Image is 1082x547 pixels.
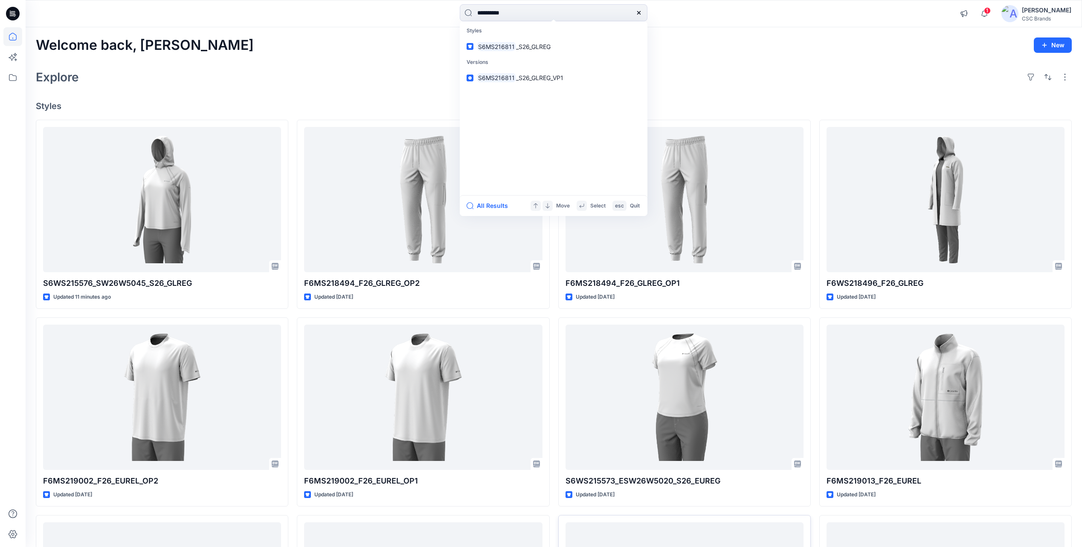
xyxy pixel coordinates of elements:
mark: S6MS216811 [477,42,516,52]
p: Updated [DATE] [314,490,353,499]
p: F6WS218496_F26_GLREG [827,277,1065,289]
div: CSC Brands [1022,15,1071,22]
a: F6MS219002_F26_EUREL_OP1 [304,325,542,470]
h2: Explore [36,70,79,84]
p: Select [590,202,606,210]
p: Move [556,202,570,210]
p: esc [615,202,624,210]
span: _S26_GLREG_VP1 [516,74,563,81]
p: Styles [461,23,646,39]
p: Updated [DATE] [576,293,615,302]
button: New [1034,37,1072,53]
p: S6WS215573_ESW26W5020_S26_EUREG [566,475,804,487]
a: F6WS218496_F26_GLREG [827,127,1065,272]
p: F6MS219002_F26_EUREL_OP2 [43,475,281,487]
div: [PERSON_NAME] [1022,5,1071,15]
a: S6WS215573_ESW26W5020_S26_EUREG [566,325,804,470]
button: All Results [467,201,513,211]
a: S6WS215576_SW26W5045_S26_GLREG [43,127,281,272]
p: Updated [DATE] [53,490,92,499]
p: Updated 11 minutes ago [53,293,111,302]
p: F6MS219002_F26_EUREL_OP1 [304,475,542,487]
p: F6MS219013_F26_EUREL [827,475,1065,487]
a: F6MS218494_F26_GLREG_OP1 [566,127,804,272]
p: Updated [DATE] [837,490,876,499]
p: Updated [DATE] [837,293,876,302]
a: S6MS216811_S26_GLREG_VP1 [461,70,646,86]
span: 1 [984,7,991,14]
p: F6MS218494_F26_GLREG_OP2 [304,277,542,289]
a: S6MS216811_S26_GLREG [461,39,646,55]
span: _S26_GLREG [516,43,551,50]
img: avatar [1001,5,1018,22]
a: F6MS218494_F26_GLREG_OP2 [304,127,542,272]
p: F6MS218494_F26_GLREG_OP1 [566,277,804,289]
p: Versions [461,55,646,70]
h2: Welcome back, [PERSON_NAME] [36,37,254,53]
p: Updated [DATE] [314,293,353,302]
mark: S6MS216811 [477,73,516,83]
p: Updated [DATE] [576,490,615,499]
h4: Styles [36,101,1072,111]
p: Quit [630,202,640,210]
p: S6WS215576_SW26W5045_S26_GLREG [43,277,281,289]
a: F6MS219002_F26_EUREL_OP2 [43,325,281,470]
a: F6MS219013_F26_EUREL [827,325,1065,470]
